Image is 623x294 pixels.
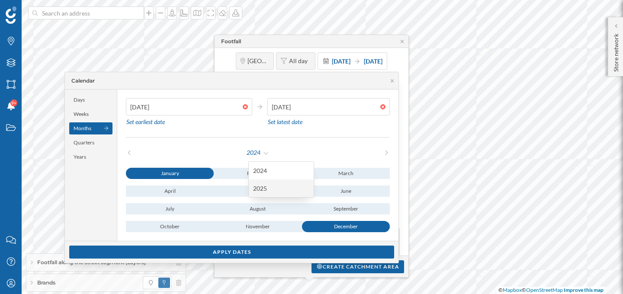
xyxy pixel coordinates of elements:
button: January [126,168,214,179]
div: Footfall [221,38,241,45]
span: [GEOGRAPHIC_DATA], Stadt [247,57,269,65]
p: Store network [612,30,620,72]
div: 2025 [253,184,309,193]
div: 2024 [253,166,309,175]
div: Days [69,94,112,106]
button: December [302,221,390,232]
a: Mapbox [503,287,522,293]
button: October [126,221,214,232]
button: February [214,168,302,179]
div: Years [69,151,112,163]
button: September [302,203,390,214]
button: June [302,185,390,197]
button: April [126,185,214,197]
button: March [302,168,390,179]
a: Improve this map [564,287,604,293]
div: Quarters [69,137,112,149]
span: [DATE] [364,58,382,65]
div: Months [69,122,112,134]
img: Geoblink Logo [6,6,16,24]
div: Calendar [71,77,95,85]
span: Footfall along the street segment (Layers) [37,259,146,266]
button: August [214,203,302,214]
a: OpenStreetMap [526,287,563,293]
span: All day [289,57,311,65]
span: Brands [37,279,55,287]
div: Weeks [69,108,112,120]
button: November [214,221,302,232]
span: Support [18,6,49,14]
span: 9+ [11,99,16,107]
button: July [126,203,214,214]
button: May [214,185,302,197]
span: [DATE] [332,58,350,65]
div: © © [496,287,606,294]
